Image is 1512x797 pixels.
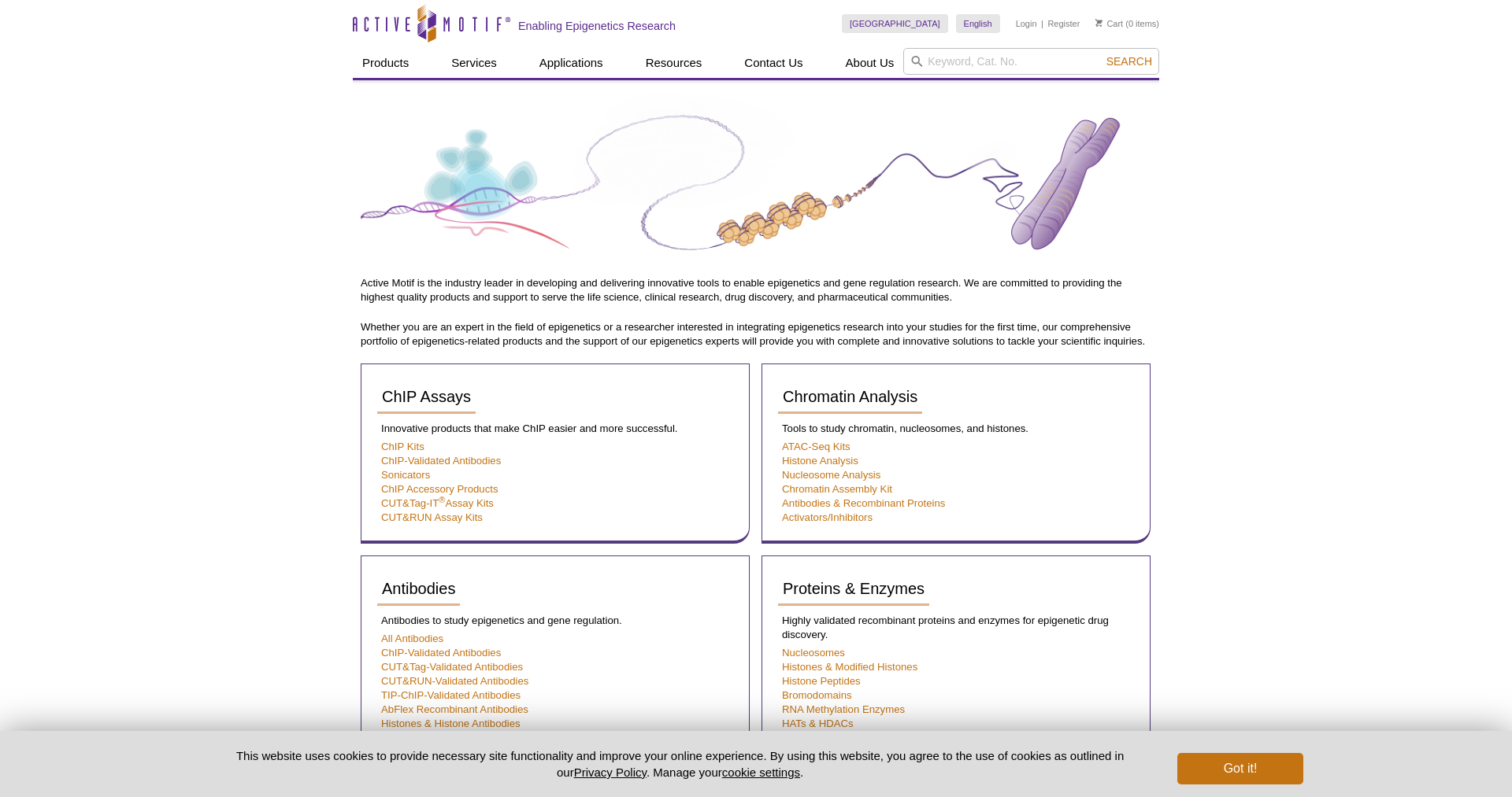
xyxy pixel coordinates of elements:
[842,14,948,33] a: [GEOGRAPHIC_DATA]
[782,511,873,523] a: Activators/Inhibitors
[778,614,1134,642] p: Highly validated recombinant proteins and enzymes for epigenetic drug discovery.
[381,675,528,687] a: CUT&RUN-Validated Antibodies
[722,766,800,779] button: cookie settings
[735,48,812,78] a: Contact Us
[377,380,476,414] a: ChIP Assays
[381,469,430,481] a: Sonicators
[836,48,904,78] a: About Us
[381,703,528,715] a: AbFlex Recombinant Antibodies
[1177,753,1303,784] button: Got it!
[636,48,712,78] a: Resources
[782,469,880,481] a: Nucleosome Analysis
[782,689,852,701] a: Bromodomains
[1095,14,1159,33] li: (0 items)
[1016,18,1037,29] a: Login
[782,455,858,467] a: Histone Analysis
[381,633,443,644] a: All Antibodies
[782,675,861,687] a: Histone Peptides
[361,276,1151,304] p: Active Motif is the industry leader in developing and delivering innovative tools to enable epige...
[782,483,892,495] a: Chromatin Assembly Kit
[381,647,501,659] a: ChIP-Validated Antibodies
[381,483,498,495] a: ChIP Accessory Products
[439,495,445,504] sup: ®
[442,48,506,78] a: Services
[956,14,1000,33] a: English
[783,388,917,405] span: Chromatin Analysis
[361,94,1151,272] img: Product Guide
[381,689,521,701] a: TIP-ChIP-Validated Antibodies
[377,422,733,436] p: Innovative products that make ChIP easier and more successful.
[1106,55,1152,68] span: Search
[782,647,845,659] a: Nucleosomes
[381,661,523,673] a: CUT&Tag-Validated Antibodies
[382,388,471,405] span: ChIP Assays
[778,380,922,414] a: Chromatin Analysis
[1095,19,1102,27] img: Your Cart
[778,422,1134,436] p: Tools to study chromatin, nucleosomes, and histones.
[361,320,1151,349] p: Whether you are an expert in the field of epigenetics or a researcher interested in integrating e...
[778,572,929,606] a: Proteins & Enzymes
[782,497,945,509] a: Antibodies & Recombinant Proteins
[377,614,733,628] p: Antibodies to study epigenetics and gene regulation.
[209,747,1151,780] p: This website uses cookies to provide necessary site functionality and improve your online experie...
[574,766,647,779] a: Privacy Policy
[1047,18,1080,29] a: Register
[518,19,676,33] h2: Enabling Epigenetics Research
[381,718,521,729] a: Histones & Histone Antibodies
[782,703,905,715] a: RNA Methylation Enzymes
[381,441,424,452] a: ChIP Kits
[783,580,925,597] span: Proteins & Enzymes
[530,48,613,78] a: Applications
[382,580,455,597] span: Antibodies
[1095,18,1123,29] a: Cart
[381,455,501,467] a: ChIP-Validated Antibodies
[353,48,418,78] a: Products
[377,572,460,606] a: Antibodies
[1041,14,1043,33] li: |
[903,48,1159,75] input: Keyword, Cat. No.
[381,497,494,509] a: CUT&Tag-IT®Assay Kits
[381,511,483,523] a: CUT&RUN Assay Kits
[1102,54,1157,68] button: Search
[782,661,917,673] a: Histones & Modified Histones
[782,441,850,452] a: ATAC-Seq Kits
[782,718,854,729] a: HATs & HDACs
